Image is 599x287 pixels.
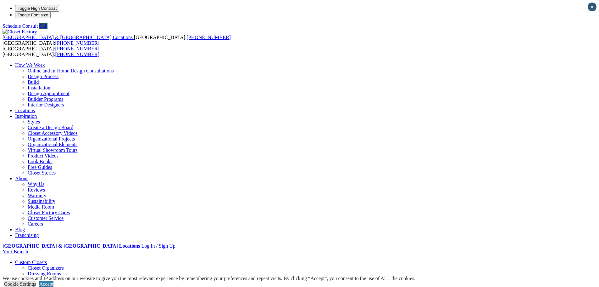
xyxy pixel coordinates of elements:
a: Builder Programs [28,96,63,102]
a: [GEOGRAPHIC_DATA] & [GEOGRAPHIC_DATA] Locations [3,243,140,249]
a: Your Branch [3,249,28,254]
a: Interior Designers [28,102,64,107]
a: Closet Factory Cares [28,210,70,215]
a: Careers [28,221,43,227]
a: Customer Service [28,215,64,221]
button: Toggle High Contrast [15,5,59,12]
a: Warranty [28,193,46,198]
a: [GEOGRAPHIC_DATA] & [GEOGRAPHIC_DATA] Locations [3,35,134,40]
a: Dressing Rooms [28,271,61,276]
a: Look Books [28,159,53,164]
a: Accept [39,281,53,287]
a: Franchising [15,232,39,238]
a: Design Appointment [28,91,69,96]
a: Custom Closets [15,260,47,265]
a: Product Videos [28,153,58,158]
span: Toggle High Contrast [18,6,57,11]
a: Why Us [28,181,44,187]
a: Cookie Settings [4,281,36,287]
a: [PHONE_NUMBER] [55,52,99,57]
button: Close [588,3,596,11]
a: Closet Organizers [28,265,64,271]
a: Styles [28,119,40,124]
div: We use cookies and IP address on our website to give you the most relevant experience by remember... [3,276,415,281]
a: Build [28,79,39,85]
a: Closet Accessory Videos [28,130,78,136]
a: Closet Stories [28,170,56,175]
a: Installation [28,85,50,90]
a: Call [39,23,47,29]
a: Organizational Elements [28,142,77,147]
img: Closet Factory [3,29,37,35]
a: About [15,176,28,181]
a: [PHONE_NUMBER] [55,40,99,46]
a: Create a Design Board [28,125,73,130]
a: Media Room [28,204,54,210]
a: Virtual Showroom Tours [28,147,78,153]
a: Reviews [28,187,45,192]
button: Toggle Font size [15,12,51,18]
a: Sustainability [28,198,55,204]
a: [PHONE_NUMBER] [55,46,99,51]
a: [PHONE_NUMBER] [186,35,230,40]
a: How We Work [15,62,45,68]
a: Log In / Sign Up [141,243,175,249]
span: [GEOGRAPHIC_DATA]: [GEOGRAPHIC_DATA]: [3,35,231,46]
span: Toggle Font size [18,13,48,17]
a: Inspiration [15,113,37,119]
a: Blog [15,227,25,232]
span: [GEOGRAPHIC_DATA]: [GEOGRAPHIC_DATA]: [3,46,99,57]
a: Design Process [28,74,58,79]
span: [GEOGRAPHIC_DATA] & [GEOGRAPHIC_DATA] Locations [3,35,133,40]
a: Free Guides [28,164,52,170]
a: Organizational Projects [28,136,75,141]
a: Locations [15,108,35,113]
a: Schedule Consult [3,23,38,29]
a: Online and In-Home Design Consultations [28,68,114,73]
